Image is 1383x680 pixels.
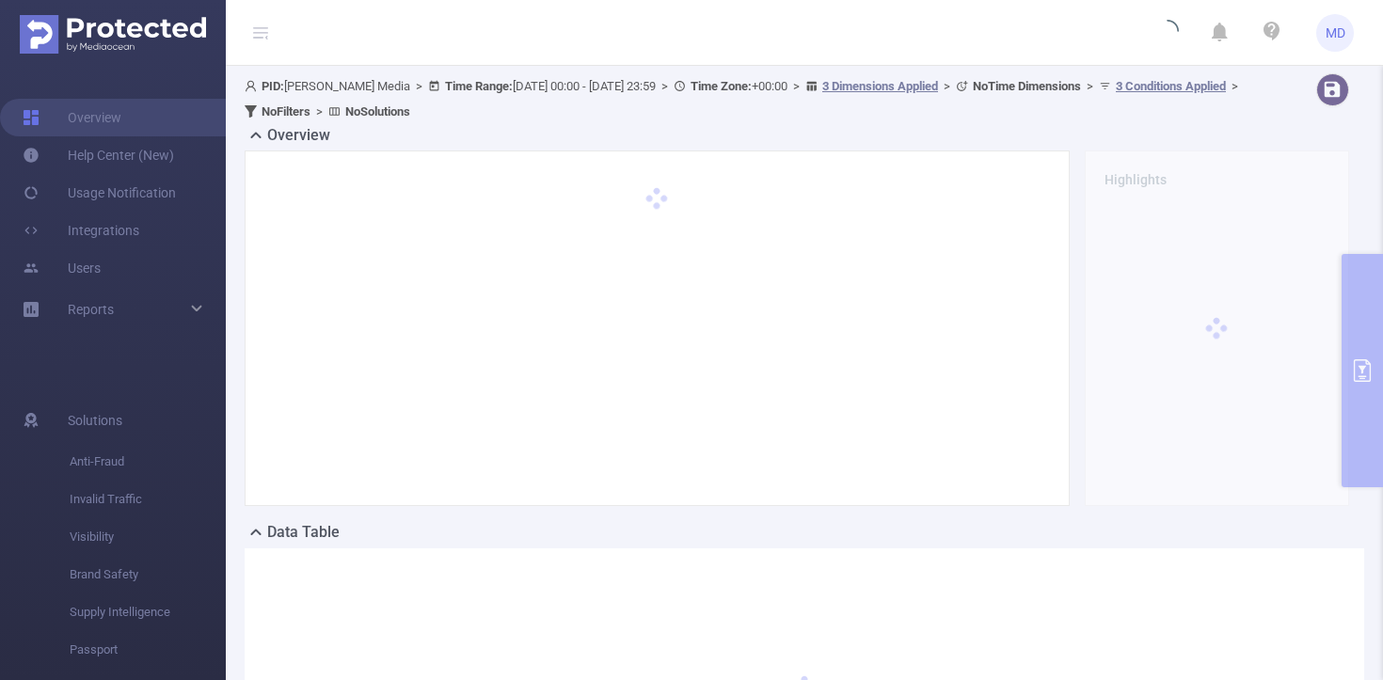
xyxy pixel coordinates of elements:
span: > [1081,79,1099,93]
span: [PERSON_NAME] Media [DATE] 00:00 - [DATE] 23:59 +00:00 [245,79,1244,119]
span: Brand Safety [70,556,226,593]
span: > [787,79,805,93]
span: Solutions [68,402,122,439]
a: Integrations [23,212,139,249]
b: No Time Dimensions [973,79,1081,93]
b: Time Range: [445,79,513,93]
span: Anti-Fraud [70,443,226,481]
h2: Overview [267,124,330,147]
a: Reports [68,291,114,328]
h2: Data Table [267,521,340,544]
i: icon: user [245,80,262,92]
b: Time Zone: [691,79,752,93]
span: Invalid Traffic [70,481,226,518]
a: Help Center (New) [23,136,174,174]
span: > [656,79,674,93]
u: 3 Dimensions Applied [822,79,938,93]
span: Reports [68,302,114,317]
span: Supply Intelligence [70,593,226,631]
a: Overview [23,99,121,136]
i: icon: loading [1156,20,1179,46]
span: > [410,79,428,93]
b: No Solutions [345,104,410,119]
span: > [1226,79,1244,93]
b: No Filters [262,104,310,119]
a: Users [23,249,101,287]
img: Protected Media [20,15,206,54]
span: MD [1326,14,1345,52]
a: Usage Notification [23,174,176,212]
span: Visibility [70,518,226,556]
span: > [310,104,328,119]
span: > [938,79,956,93]
span: Passport [70,631,226,669]
u: 3 Conditions Applied [1116,79,1226,93]
b: PID: [262,79,284,93]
